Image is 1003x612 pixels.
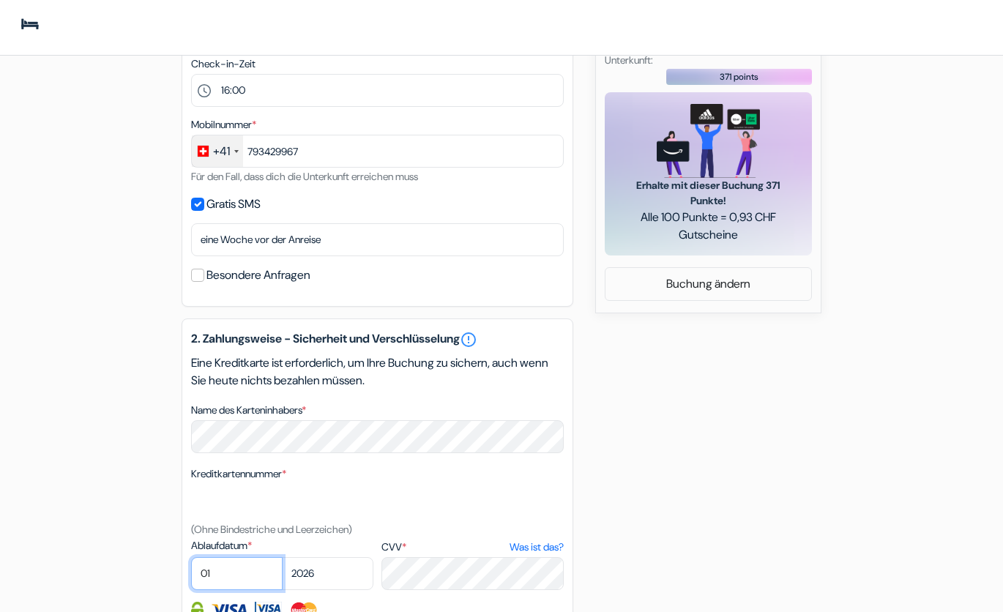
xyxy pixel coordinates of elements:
[191,331,564,348] h5: 2. Zahlungsweise - Sicherheit und Verschlüsselung
[191,170,418,183] small: Für den Fall, dass dich die Unterkunft erreichen muss
[191,403,306,418] label: Name des Karteninhabers
[206,194,261,214] label: Gratis SMS
[510,540,564,555] a: Was ist das?
[18,12,193,43] img: Jugendherbergen.com
[191,117,256,133] label: Mobilnummer
[191,466,286,482] label: Kreditkartennummer
[191,354,564,389] p: Eine Kreditkarte ist erforderlich, um Ihre Buchung zu sichern, auch wenn Sie heute nichts bezahle...
[191,56,256,72] label: Check-in-Zeit
[605,36,719,67] small: Steuern und Gebühren der Unterkunft:
[206,265,310,286] label: Besondere Anfragen
[192,135,243,167] div: Switzerland (Schweiz): +41
[622,209,794,244] span: Alle 100 Punkte = 0,93 CHF Gutscheine
[657,104,760,178] img: gift_card_hero_new.png
[191,523,352,536] small: (Ohne Bindestriche und Leerzeichen)
[720,70,758,83] span: 371 points
[191,135,564,168] input: 78 123 45 67
[622,178,794,209] span: Erhalte mit dieser Buchung 371 Punkte!
[460,331,477,348] a: error_outline
[605,270,811,298] a: Buchung ändern
[213,143,230,160] div: +41
[191,538,373,553] label: Ablaufdatum
[381,540,564,555] label: CVV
